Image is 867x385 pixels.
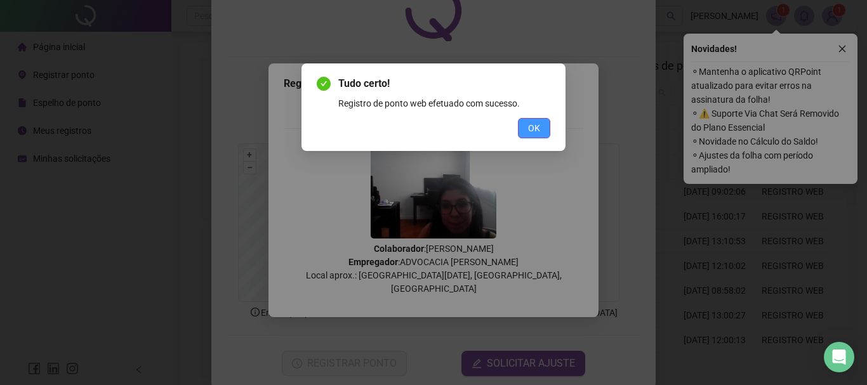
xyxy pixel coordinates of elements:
[528,121,540,135] span: OK
[518,118,550,138] button: OK
[338,96,550,110] div: Registro de ponto web efetuado com sucesso.
[824,342,854,372] div: Open Intercom Messenger
[317,77,331,91] span: check-circle
[338,76,550,91] span: Tudo certo!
